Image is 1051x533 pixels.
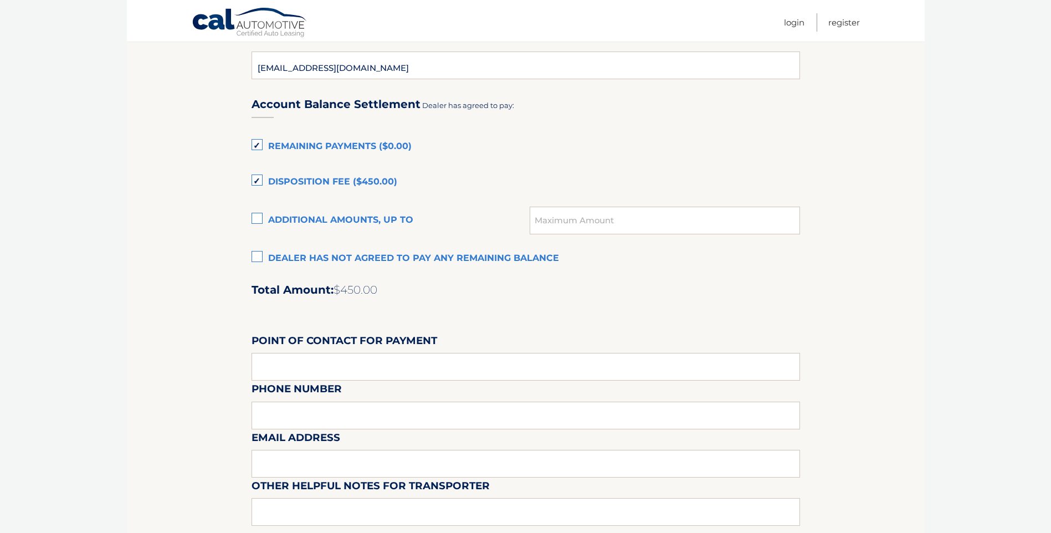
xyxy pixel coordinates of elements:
[252,332,437,353] label: Point of Contact for Payment
[828,13,860,32] a: Register
[252,478,490,498] label: Other helpful notes for transporter
[784,13,804,32] a: Login
[252,98,421,111] h3: Account Balance Settlement
[252,248,800,270] label: Dealer has not agreed to pay any remaining balance
[252,209,530,232] label: Additional amounts, up to
[252,429,340,450] label: Email Address
[422,101,514,110] span: Dealer has agreed to pay:
[252,171,800,193] label: Disposition Fee ($450.00)
[252,136,800,158] label: Remaining Payments ($0.00)
[252,283,800,297] h2: Total Amount:
[192,7,308,39] a: Cal Automotive
[530,207,799,234] input: Maximum Amount
[334,283,377,296] span: $450.00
